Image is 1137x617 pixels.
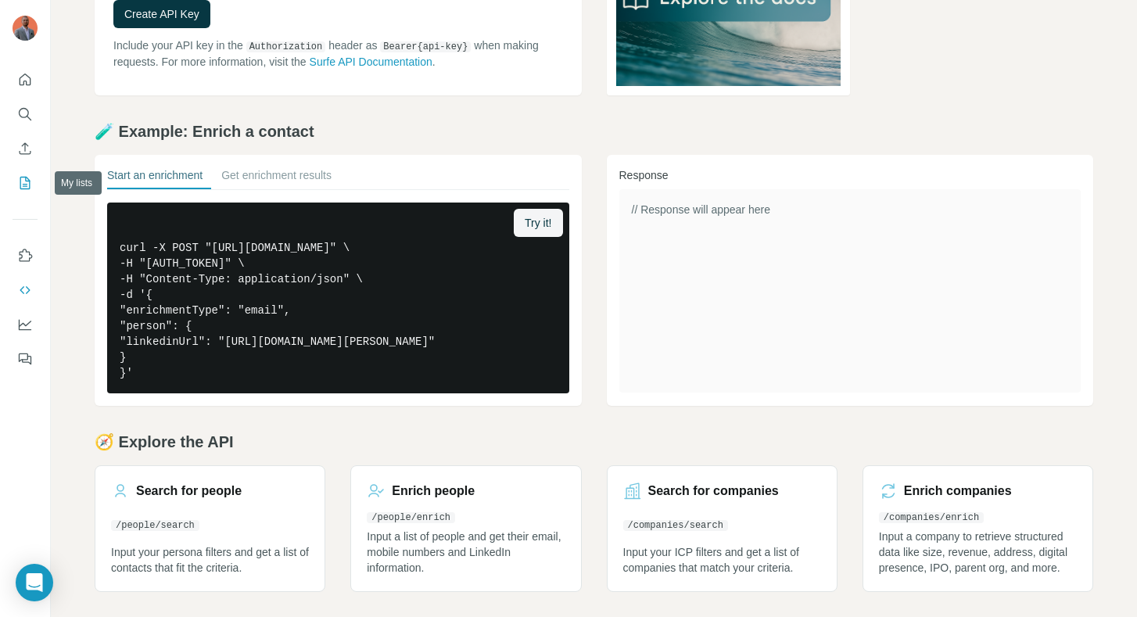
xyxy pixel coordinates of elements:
[13,66,38,94] button: Quick start
[879,529,1077,576] p: Input a company to retrieve structured data like size, revenue, address, digital presence, IPO, p...
[619,167,1081,183] h3: Response
[392,482,475,500] h3: Enrich people
[904,482,1012,500] h3: Enrich companies
[367,529,565,576] p: Input a list of people and get their email, mobile numbers and LinkedIn information.
[13,16,38,41] img: Avatar
[107,203,569,393] pre: curl -X POST "[URL][DOMAIN_NAME]" \ -H "[AUTH_TOKEN]" \ -H "Content-Type: application/json" \ -d ...
[13,100,38,128] button: Search
[107,167,203,189] button: Start an enrichment
[623,544,821,576] p: Input your ICP filters and get a list of companies that match your criteria.
[111,544,309,576] p: Input your persona filters and get a list of contacts that fit the criteria.
[310,56,432,68] a: Surfe API Documentation
[380,41,471,52] code: Bearer {api-key}
[221,167,332,189] button: Get enrichment results
[879,512,984,523] code: /companies/enrich
[16,564,53,601] div: Open Intercom Messenger
[514,209,562,237] button: Try it!
[13,242,38,270] button: Use Surfe on LinkedIn
[350,465,581,592] a: Enrich people/people/enrichInput a list of people and get their email, mobile numbers and LinkedI...
[607,465,838,592] a: Search for companies/companies/searchInput your ICP filters and get a list of companies that matc...
[113,38,563,70] p: Include your API key in the header as when making requests. For more information, visit the .
[95,120,1093,142] h2: 🧪 Example: Enrich a contact
[124,6,199,22] span: Create API Key
[648,482,779,500] h3: Search for companies
[13,135,38,163] button: Enrich CSV
[111,520,199,531] code: /people/search
[136,482,242,500] h3: Search for people
[367,512,455,523] code: /people/enrich
[632,203,770,216] span: // Response will appear here
[623,520,728,531] code: /companies/search
[13,310,38,339] button: Dashboard
[95,465,325,592] a: Search for people/people/searchInput your persona filters and get a list of contacts that fit the...
[13,345,38,373] button: Feedback
[13,169,38,197] button: My lists
[95,431,1093,453] h2: 🧭 Explore the API
[13,276,38,304] button: Use Surfe API
[863,465,1093,592] a: Enrich companies/companies/enrichInput a company to retrieve structured data like size, revenue, ...
[246,41,326,52] code: Authorization
[525,215,551,231] span: Try it!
